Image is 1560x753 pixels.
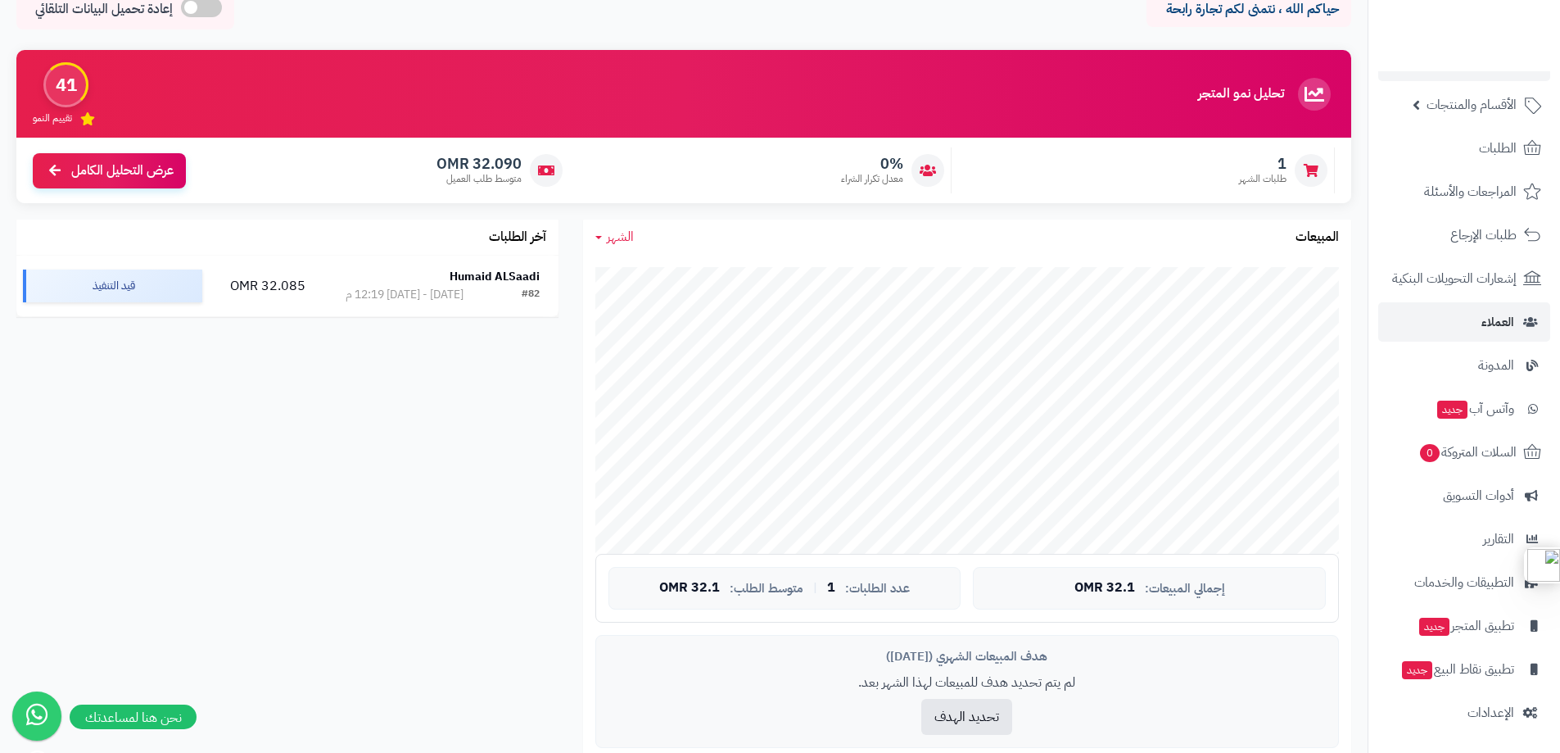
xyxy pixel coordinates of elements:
span: تقييم النمو [33,111,72,125]
span: 1 [827,581,835,596]
span: 32.090 OMR [436,155,522,173]
button: تحديد الهدف [921,699,1012,735]
a: تطبيق نقاط البيعجديد [1378,650,1550,689]
a: السلات المتروكة0 [1378,433,1550,472]
a: عرض التحليل الكامل [33,153,186,188]
p: لم يتم تحديد هدف للمبيعات لهذا الشهر بعد. [608,674,1326,692]
a: التقارير [1378,519,1550,559]
span: عدد الطلبات: [845,582,910,596]
a: الشهر [595,228,634,247]
span: وآتس آب [1436,397,1514,420]
a: إشعارات التحويلات البنكية [1378,259,1550,298]
div: هدف المبيعات الشهري ([DATE]) [608,648,1326,665]
span: متوسط طلب العميل [436,172,522,186]
a: أدوات التسويق [1378,476,1550,515]
a: وآتس آبجديد [1378,389,1550,429]
span: 32.1 OMR [1074,581,1135,596]
span: 32.1 OMR [659,581,720,596]
span: 0 [1420,444,1440,462]
span: إشعارات التحويلات البنكية [1392,267,1517,290]
span: جديد [1437,401,1467,419]
span: الأقسام والمنتجات [1427,93,1517,116]
span: المدونة [1478,354,1514,377]
strong: Humaid ALSaadi [450,268,540,285]
h3: المبيعات [1295,230,1339,245]
span: الطلبات [1479,137,1517,160]
span: أدوات التسويق [1443,484,1514,507]
a: المراجعات والأسئلة [1378,172,1550,211]
div: #82 [522,287,540,303]
span: المراجعات والأسئلة [1424,180,1517,203]
span: التطبيقات والخدمات [1414,571,1514,594]
span: الإعدادات [1467,701,1514,724]
h3: آخر الطلبات [489,230,546,245]
span: الشهر [607,227,634,247]
div: قيد التنفيذ [23,270,202,302]
div: [DATE] - [DATE] 12:19 م [346,287,463,303]
span: جديد [1402,661,1432,679]
a: الإعدادات [1378,693,1550,733]
a: المدونة [1378,346,1550,385]
td: 32.085 OMR [209,256,327,316]
span: التقارير [1483,528,1514,551]
span: متوسط الطلب: [730,582,803,596]
span: إجمالي المبيعات: [1145,582,1225,596]
h3: تحليل نمو المتجر [1198,87,1284,102]
span: عرض التحليل الكامل [71,161,174,180]
span: 0% [841,155,903,173]
a: تطبيق المتجرجديد [1378,606,1550,646]
a: طلبات الإرجاع [1378,215,1550,255]
span: تطبيق المتجر [1418,615,1514,637]
span: 1 [1239,155,1286,173]
span: جديد [1419,618,1449,636]
span: تطبيق نقاط البيع [1400,658,1514,681]
span: معدل تكرار الشراء [841,172,903,186]
span: السلات المتروكة [1418,441,1517,464]
a: التطبيقات والخدمات [1378,563,1550,602]
a: الطلبات [1378,129,1550,168]
a: العملاء [1378,302,1550,342]
span: العملاء [1481,311,1514,333]
span: طلبات الشهر [1239,172,1286,186]
span: طلبات الإرجاع [1450,224,1517,247]
span: | [813,582,817,594]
